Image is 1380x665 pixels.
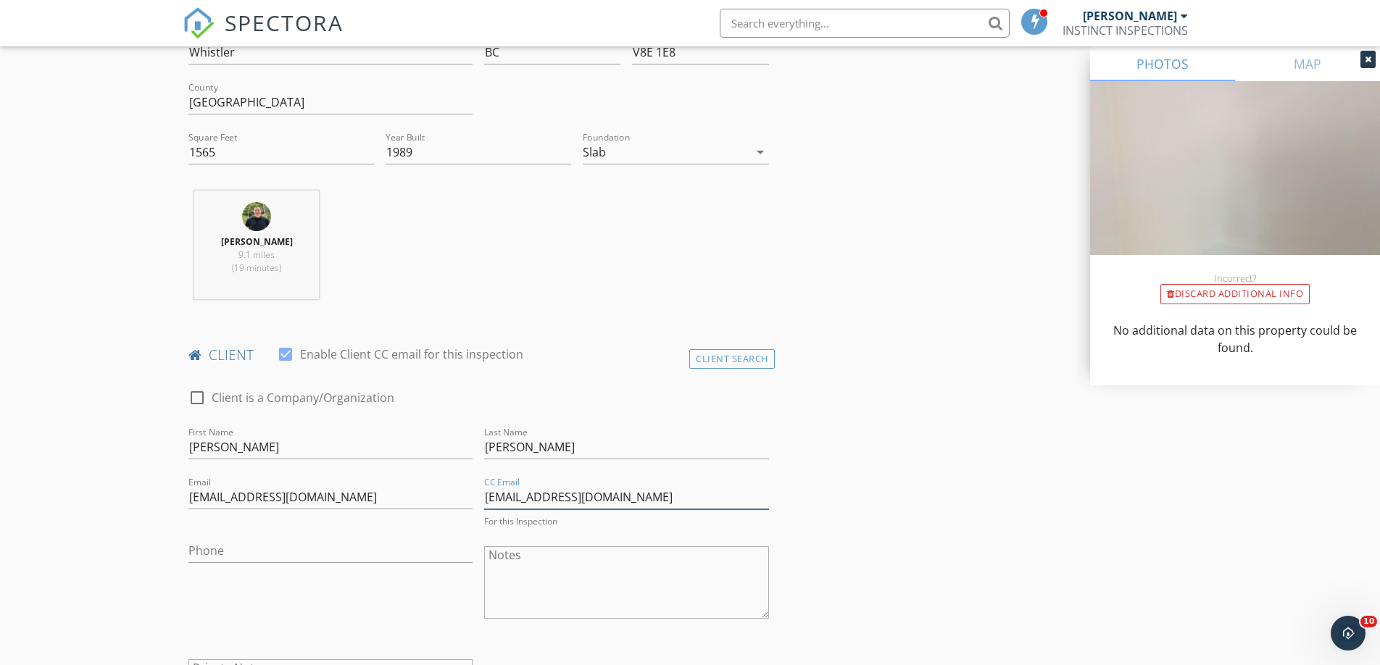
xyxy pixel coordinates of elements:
[183,7,215,39] img: The Best Home Inspection Software - Spectora
[1090,81,1380,290] img: streetview
[300,347,523,361] label: Enable Client CC email for this inspection
[242,202,271,231] img: img_8106.jpg
[225,7,344,38] span: SPECTORA
[583,146,606,159] div: Slab
[188,346,769,364] h4: client
[1160,284,1310,304] div: Discard Additional info
[212,390,394,405] label: Client is a Company/Organization
[484,515,768,527] div: For this Inspection
[689,349,775,369] div: Client Search
[752,143,769,161] i: arrow_drop_down
[1235,46,1380,81] a: MAP
[221,235,293,248] strong: [PERSON_NAME]
[1063,23,1188,38] div: INSTINCT INSPECTIONS
[1331,616,1366,651] iframe: Intercom live chat
[1090,46,1235,81] a: PHOTOS
[232,262,281,274] span: (19 minutes)
[1360,616,1377,627] span: 10
[1107,322,1363,356] p: No additional data on this property could be found.
[720,9,1010,38] input: Search everything...
[238,248,275,261] span: 9.1 miles
[183,20,344,50] a: SPECTORA
[1090,272,1380,284] div: Incorrect?
[1083,9,1177,23] div: [PERSON_NAME]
